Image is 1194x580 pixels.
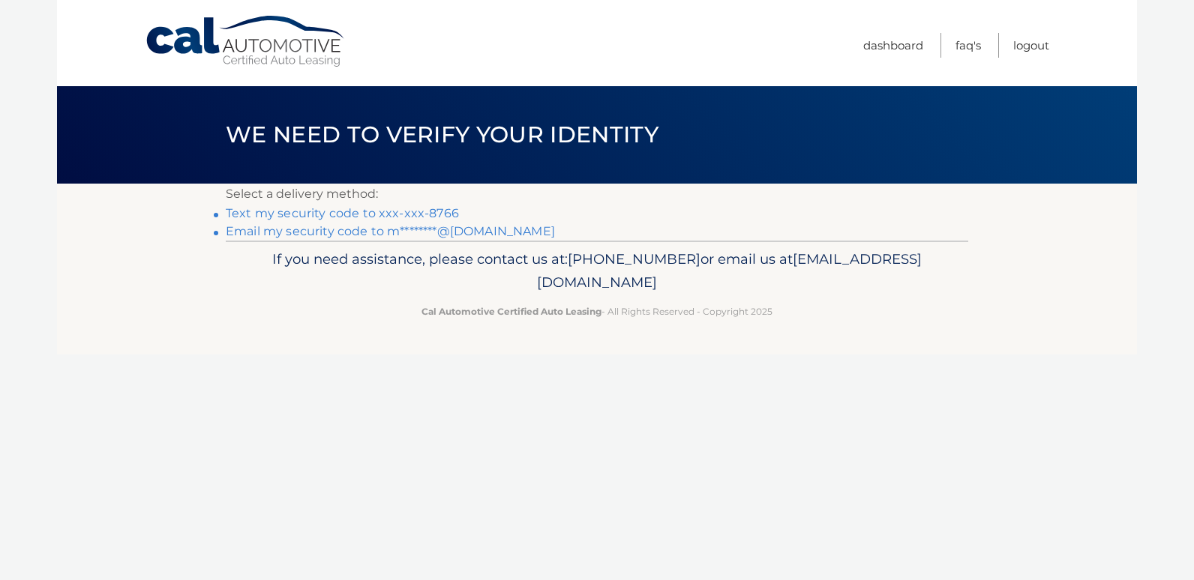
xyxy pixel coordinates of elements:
p: - All Rights Reserved - Copyright 2025 [235,303,958,319]
a: FAQ's [955,33,981,58]
a: Email my security code to m********@[DOMAIN_NAME] [226,224,555,238]
a: Text my security code to xxx-xxx-8766 [226,206,459,220]
a: Logout [1013,33,1049,58]
strong: Cal Automotive Certified Auto Leasing [421,306,601,317]
span: We need to verify your identity [226,121,658,148]
a: Cal Automotive [145,15,347,68]
a: Dashboard [863,33,923,58]
span: [PHONE_NUMBER] [568,250,700,268]
p: Select a delivery method: [226,184,968,205]
p: If you need assistance, please contact us at: or email us at [235,247,958,295]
